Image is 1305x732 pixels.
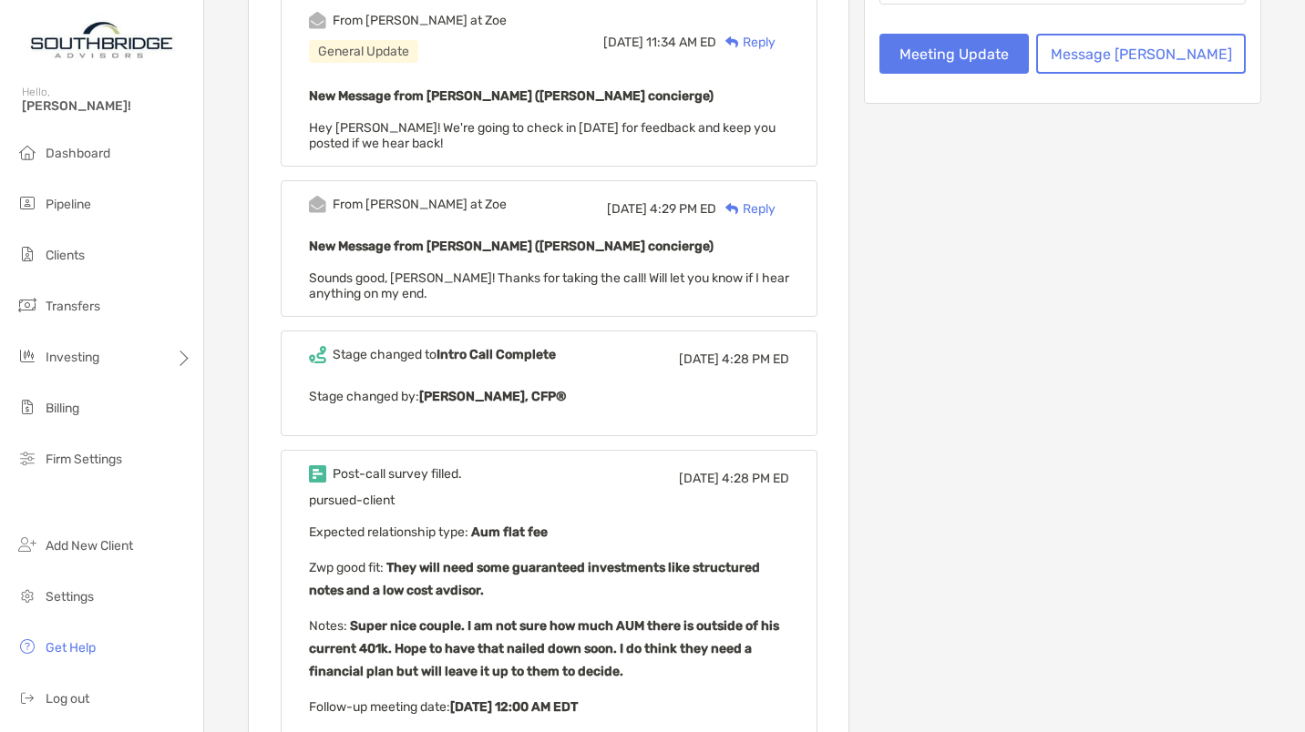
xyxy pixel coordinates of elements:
img: add_new_client icon [16,534,38,555]
p: Stage changed by: [309,385,789,408]
span: Investing [46,350,99,365]
div: From [PERSON_NAME] at Zoe [333,197,507,212]
span: 4:28 PM ED [722,471,789,486]
span: Pipeline [46,197,91,212]
img: billing icon [16,396,38,418]
span: [DATE] [607,201,647,217]
p: Follow-up meeting date : [309,696,789,718]
button: Meeting Update [879,34,1029,74]
div: Stage changed to [333,347,556,362]
img: investing icon [16,345,38,367]
span: Log out [46,691,89,707]
b: They will need some guaranteed investments like structured notes and a low cost avdisor. [309,560,760,598]
span: 11:34 AM ED [646,35,716,50]
span: pursued-client [309,493,395,508]
span: [DATE] [603,35,643,50]
span: 4:28 PM ED [722,351,789,367]
img: firm-settings icon [16,447,38,469]
img: Event icon [309,346,326,363]
span: [DATE] [679,351,719,367]
span: [DATE] [679,471,719,486]
img: pipeline icon [16,192,38,214]
div: From [PERSON_NAME] at Zoe [333,13,507,28]
b: Aum flat fee [468,524,548,540]
span: Dashboard [46,146,110,161]
img: Event icon [309,465,326,483]
img: logout icon [16,686,38,708]
span: 4:29 PM ED [650,201,716,217]
span: Settings [46,589,94,605]
img: dashboard icon [16,141,38,163]
span: Sounds good, [PERSON_NAME]! Thanks for taking the call! Will let you know if I hear anything on m... [309,270,789,301]
span: [PERSON_NAME]! [22,98,192,114]
img: Reply icon [725,203,739,215]
img: Event icon [309,196,326,213]
div: General Update [309,40,418,63]
button: Message [PERSON_NAME] [1036,34,1246,74]
b: New Message from [PERSON_NAME] ([PERSON_NAME] concierge) [309,88,714,104]
b: [DATE] 12:00 AM EDT [450,699,578,715]
b: Super nice couple. I am not sure how much AUM there is outside of his current 401k. Hope to have ... [309,618,779,679]
p: Expected relationship type : [309,521,789,544]
b: Intro Call Complete [437,347,556,362]
div: Reply [716,33,776,52]
span: Add New Client [46,538,133,554]
span: Clients [46,248,85,263]
span: Get Help [46,640,96,656]
div: Reply [716,199,776,219]
img: settings icon [16,585,38,606]
img: transfers icon [16,294,38,316]
span: Hey [PERSON_NAME]! We're going to check in [DATE] for feedback and keep you posted if we hear back! [309,120,776,151]
img: Event icon [309,12,326,29]
img: get-help icon [16,635,38,657]
img: Reply icon [725,36,739,48]
div: Post-call survey filled. [333,466,462,482]
span: Firm Settings [46,452,122,467]
b: [PERSON_NAME], CFP® [419,389,566,404]
span: Billing [46,401,79,416]
p: Zwp good fit : [309,556,789,602]
span: Transfers [46,299,100,314]
img: clients icon [16,243,38,265]
p: Notes : [309,615,789,683]
img: Zoe Logo [22,7,181,73]
b: New Message from [PERSON_NAME] ([PERSON_NAME] concierge) [309,239,714,254]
